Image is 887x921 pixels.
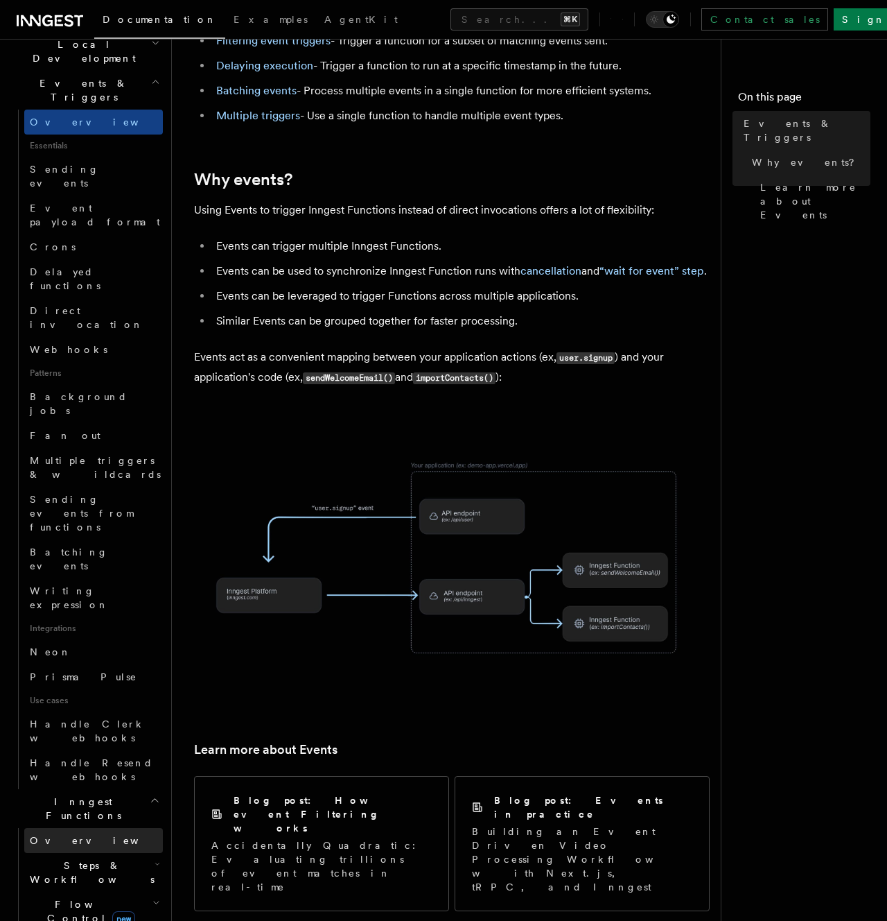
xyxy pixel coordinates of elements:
[30,757,153,782] span: Handle Resend webhooks
[30,203,160,227] span: Event payload format
[212,311,710,331] li: Similar Events can be grouped together for faster processing.
[738,89,870,111] h4: On this page
[216,34,331,47] a: Filtering event triggers
[24,712,163,750] a: Handle Clerk webhooks
[24,234,163,259] a: Crons
[24,423,163,448] a: Fan out
[450,8,588,31] button: Search...⌘K
[30,266,100,291] span: Delayed functions
[24,578,163,617] a: Writing expression
[211,838,432,894] p: Accidentally Quadratic: Evaluating trillions of event matches in real-time
[194,776,449,911] a: Blog post: How event Filtering worksAccidentally Quadratic: Evaluating trillions of event matches...
[225,4,316,37] a: Examples
[316,4,406,37] a: AgentKit
[30,391,128,416] span: Background jobs
[212,106,710,126] li: - Use a single function to handle multiple event types.
[212,31,710,51] li: - Trigger a function for a subset of matching events sent.
[556,352,615,364] code: user.signup
[30,585,109,610] span: Writing expression
[24,362,163,384] span: Patterns
[520,264,581,277] a: cancellation
[472,825,692,894] p: Building an Event Driven Video Processing Workflow with Next.js, tRPC, and Inngest
[752,155,864,169] span: Why events?
[234,793,432,835] h2: Blog post: How event Filtering works
[234,14,308,25] span: Examples
[30,164,99,189] span: Sending events
[30,646,71,657] span: Neon
[24,750,163,789] a: Handle Resend webhooks
[413,372,495,384] code: importContacts()
[24,196,163,234] a: Event payload format
[212,261,710,281] li: Events can be used to synchronize Inngest Function runs with and .
[11,71,163,110] button: Events & Triggers
[30,241,76,252] span: Crons
[11,32,163,71] button: Local Development
[24,384,163,423] a: Background jobs
[30,546,108,571] span: Batching events
[216,109,300,122] a: Multiple triggers
[24,448,163,487] a: Multiple triggers & wildcards
[194,424,710,693] img: Illustration of a demo application sending a "user.signup" event to the Inngest Platform which tr...
[760,180,870,222] span: Learn more about Events
[30,494,133,533] span: Sending events from functions
[24,617,163,639] span: Integrations
[30,344,107,355] span: Webhooks
[24,853,163,892] button: Steps & Workflows
[24,828,163,853] a: Overview
[103,14,217,25] span: Documentation
[599,264,704,277] a: “wait for event” step
[303,372,395,384] code: sendWelcomeEmail()
[11,789,163,828] button: Inngest Functions
[216,84,297,97] a: Batching events
[744,117,870,144] span: Events & Triggers
[194,170,292,189] a: Why events?
[30,430,100,441] span: Fan out
[24,110,163,135] a: Overview
[24,540,163,578] a: Batching events
[194,347,710,388] p: Events act as a convenient mapping between your application actions (ex, ) and your application's...
[24,689,163,712] span: Use cases
[24,337,163,362] a: Webhooks
[212,236,710,256] li: Events can trigger multiple Inngest Functions.
[738,111,870,150] a: Events & Triggers
[212,81,710,101] li: - Process multiple events in a single function for more efficient systems.
[94,4,225,39] a: Documentation
[30,671,137,682] span: Prisma Pulse
[194,740,337,759] a: Learn more about Events
[24,259,163,298] a: Delayed functions
[11,795,150,823] span: Inngest Functions
[11,76,151,104] span: Events & Triggers
[561,12,580,26] kbd: ⌘K
[646,11,679,28] button: Toggle dark mode
[212,286,710,306] li: Events can be leveraged to trigger Functions across multiple applications.
[24,859,155,886] span: Steps & Workflows
[194,200,710,220] p: Using Events to trigger Inngest Functions instead of direct invocations offers a lot of flexibility:
[24,157,163,196] a: Sending events
[216,59,313,72] a: Delaying execution
[455,776,710,911] a: Blog post: Events in practiceBuilding an Event Driven Video Processing Workflow with Next.js, tRP...
[30,305,143,330] span: Direct invocation
[24,487,163,540] a: Sending events from functions
[746,150,870,175] a: Why events?
[11,110,163,789] div: Events & Triggers
[701,8,828,31] a: Contact sales
[24,639,163,664] a: Neon
[324,14,398,25] span: AgentKit
[30,455,161,480] span: Multiple triggers & wildcards
[24,298,163,337] a: Direct invocation
[755,175,870,227] a: Learn more about Events
[30,835,173,846] span: Overview
[24,664,163,689] a: Prisma Pulse
[212,56,710,76] li: - Trigger a function to run at a specific timestamp in the future.
[30,718,146,743] span: Handle Clerk webhooks
[30,117,173,128] span: Overview
[11,37,151,65] span: Local Development
[24,135,163,157] span: Essentials
[494,793,692,821] h2: Blog post: Events in practice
